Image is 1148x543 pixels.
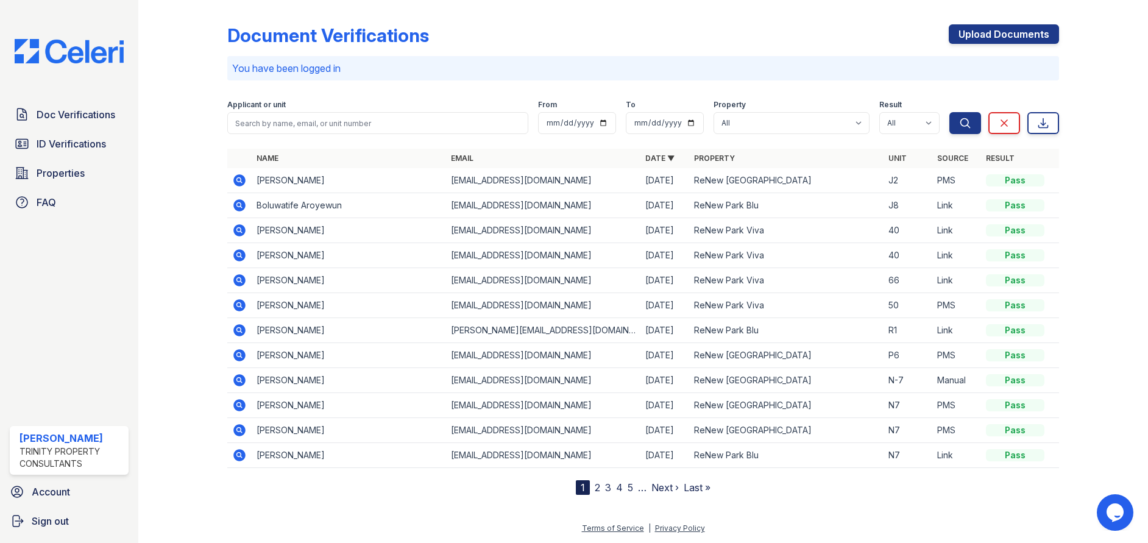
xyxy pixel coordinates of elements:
a: Account [5,480,133,504]
a: Doc Verifications [10,102,129,127]
div: Pass [986,174,1044,186]
td: ReNew [GEOGRAPHIC_DATA] [689,368,884,393]
label: From [538,100,557,110]
td: [DATE] [640,293,689,318]
td: [PERSON_NAME] [252,418,446,443]
td: [EMAIL_ADDRESS][DOMAIN_NAME] [446,293,640,318]
span: FAQ [37,195,56,210]
td: [EMAIL_ADDRESS][DOMAIN_NAME] [446,193,640,218]
a: FAQ [10,190,129,215]
td: [DATE] [640,218,689,243]
td: Link [932,443,981,468]
td: ReNew Park Blu [689,193,884,218]
td: [PERSON_NAME] [252,168,446,193]
a: Result [986,154,1015,163]
label: Property [714,100,746,110]
td: [PERSON_NAME] [252,243,446,268]
a: Property [694,154,735,163]
div: Pass [986,324,1044,336]
div: Trinity Property Consultants [19,445,124,470]
td: ReNew [GEOGRAPHIC_DATA] [689,168,884,193]
td: ReNew Park Blu [689,318,884,343]
label: To [626,100,636,110]
a: Email [451,154,473,163]
div: Pass [986,299,1044,311]
a: Upload Documents [949,24,1059,44]
span: … [638,480,647,495]
a: 2 [595,481,600,494]
a: Properties [10,161,129,185]
td: [EMAIL_ADDRESS][DOMAIN_NAME] [446,168,640,193]
img: CE_Logo_Blue-a8612792a0a2168367f1c8372b55b34899dd931a85d93a1a3d3e32e68fde9ad4.png [5,39,133,63]
td: [PERSON_NAME][EMAIL_ADDRESS][DOMAIN_NAME] [446,318,640,343]
a: 3 [605,481,611,494]
td: [DATE] [640,418,689,443]
p: You have been logged in [232,61,1054,76]
iframe: chat widget [1097,494,1136,531]
td: N-7 [884,368,932,393]
td: N7 [884,418,932,443]
td: ReNew Park Blu [689,443,884,468]
label: Result [879,100,902,110]
div: Pass [986,224,1044,236]
td: 50 [884,293,932,318]
td: [DATE] [640,393,689,418]
td: [EMAIL_ADDRESS][DOMAIN_NAME] [446,243,640,268]
td: [DATE] [640,168,689,193]
td: [PERSON_NAME] [252,368,446,393]
td: [DATE] [640,193,689,218]
td: PMS [932,343,981,368]
td: J2 [884,168,932,193]
td: [EMAIL_ADDRESS][DOMAIN_NAME] [446,368,640,393]
td: [EMAIL_ADDRESS][DOMAIN_NAME] [446,443,640,468]
td: [EMAIL_ADDRESS][DOMAIN_NAME] [446,418,640,443]
a: Privacy Policy [655,523,705,533]
td: R1 [884,318,932,343]
div: | [648,523,651,533]
td: PMS [932,168,981,193]
td: [PERSON_NAME] [252,393,446,418]
div: Pass [986,399,1044,411]
a: Terms of Service [582,523,644,533]
span: Account [32,484,70,499]
label: Applicant or unit [227,100,286,110]
td: Boluwatife Aroyewun [252,193,446,218]
td: ReNew [GEOGRAPHIC_DATA] [689,393,884,418]
a: Unit [888,154,907,163]
td: [EMAIL_ADDRESS][DOMAIN_NAME] [446,393,640,418]
td: Link [932,243,981,268]
td: [DATE] [640,443,689,468]
a: Name [257,154,278,163]
button: Sign out [5,509,133,533]
td: [DATE] [640,343,689,368]
td: [PERSON_NAME] [252,218,446,243]
td: [DATE] [640,243,689,268]
div: [PERSON_NAME] [19,431,124,445]
td: [DATE] [640,268,689,293]
a: Date ▼ [645,154,675,163]
td: 66 [884,268,932,293]
td: PMS [932,393,981,418]
td: [EMAIL_ADDRESS][DOMAIN_NAME] [446,268,640,293]
td: Link [932,218,981,243]
div: Pass [986,349,1044,361]
span: Properties [37,166,85,180]
td: [PERSON_NAME] [252,343,446,368]
td: ReNew Park Viva [689,218,884,243]
a: Next › [651,481,679,494]
td: Link [932,318,981,343]
div: Pass [986,424,1044,436]
a: 4 [616,481,623,494]
td: 40 [884,243,932,268]
a: Last » [684,481,710,494]
td: ReNew Park Viva [689,268,884,293]
td: [EMAIL_ADDRESS][DOMAIN_NAME] [446,343,640,368]
td: N7 [884,443,932,468]
a: 5 [628,481,633,494]
td: Link [932,268,981,293]
td: ReNew Park Viva [689,293,884,318]
td: [EMAIL_ADDRESS][DOMAIN_NAME] [446,218,640,243]
td: ReNew Park Viva [689,243,884,268]
span: Sign out [32,514,69,528]
span: Doc Verifications [37,107,115,122]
